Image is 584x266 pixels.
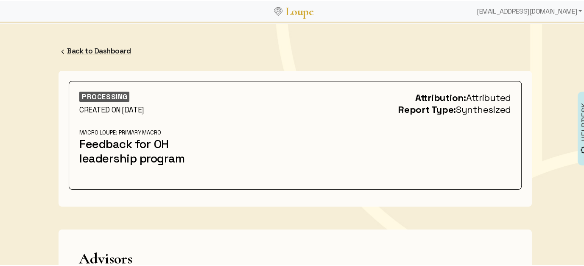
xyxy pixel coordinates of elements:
a: Loupe [282,3,316,18]
span: CREATED ON [DATE] [79,104,144,113]
span: Report Type: [398,102,456,114]
img: FFFF [59,46,67,55]
span: Attributed [466,90,511,102]
h1: Advisors [79,249,511,266]
div: PROCESSING [79,90,129,101]
h2: Feedback for OH leadership program [79,135,216,164]
div: Macro Loupe: Primary Macro [79,128,216,135]
span: Attribution: [415,90,466,102]
a: Back to Dashboard [67,45,131,54]
span: Synthesized [456,102,511,114]
img: Loupe Logo [274,6,282,14]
